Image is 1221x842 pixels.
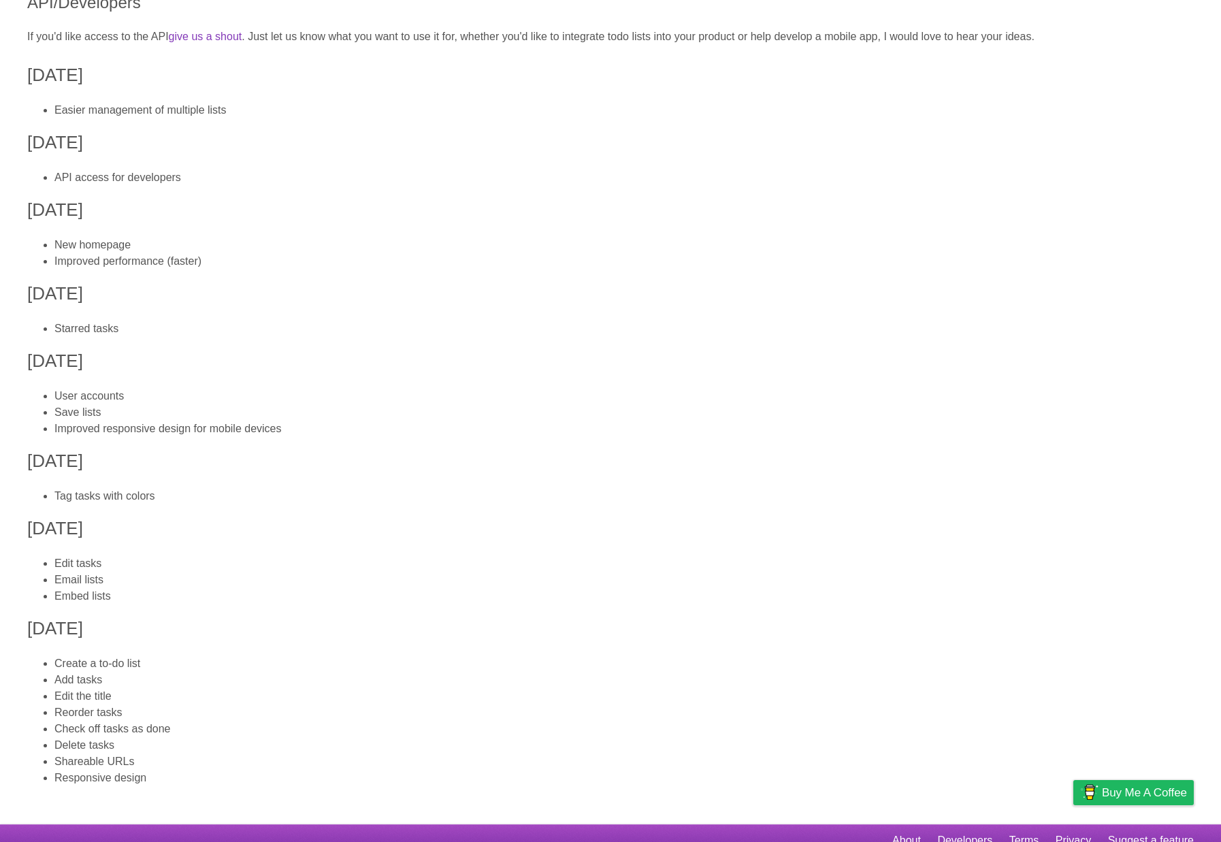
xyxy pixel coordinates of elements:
p: If you'd like access to the API . Just let us know what you want to use it for, whether you'd lik... [27,29,1194,45]
span: Buy me a coffee [1102,781,1187,805]
h3: [DATE] [27,197,1194,223]
li: Responsive design [54,770,1194,786]
li: Embed lists [54,588,1194,604]
li: Edit the title [54,688,1194,705]
li: Easier management of multiple lists [54,102,1194,118]
li: Tag tasks with colors [54,488,1194,504]
li: Shareable URLs [54,754,1194,770]
h3: [DATE] [27,448,1194,474]
h3: [DATE] [27,129,1194,156]
li: Improved performance (faster) [54,253,1194,270]
li: Starred tasks [54,321,1194,337]
li: Edit tasks [54,555,1194,572]
li: Save lists [54,404,1194,421]
img: Buy me a coffee [1080,781,1098,804]
li: User accounts [54,388,1194,404]
h3: [DATE] [27,280,1194,307]
a: give us a shout [169,31,242,42]
li: API access for developers [54,169,1194,186]
li: Reorder tasks [54,705,1194,721]
li: Check off tasks as done [54,721,1194,737]
h3: [DATE] [27,515,1194,542]
li: Add tasks [54,672,1194,688]
h3: [DATE] [27,62,1194,88]
li: New homepage [54,237,1194,253]
h3: [DATE] [27,348,1194,374]
li: Delete tasks [54,737,1194,754]
li: Improved responsive design for mobile devices [54,421,1194,437]
h3: [DATE] [27,615,1194,642]
li: Email lists [54,572,1194,588]
a: Buy me a coffee [1073,780,1194,805]
li: Create a to-do list [54,655,1194,672]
